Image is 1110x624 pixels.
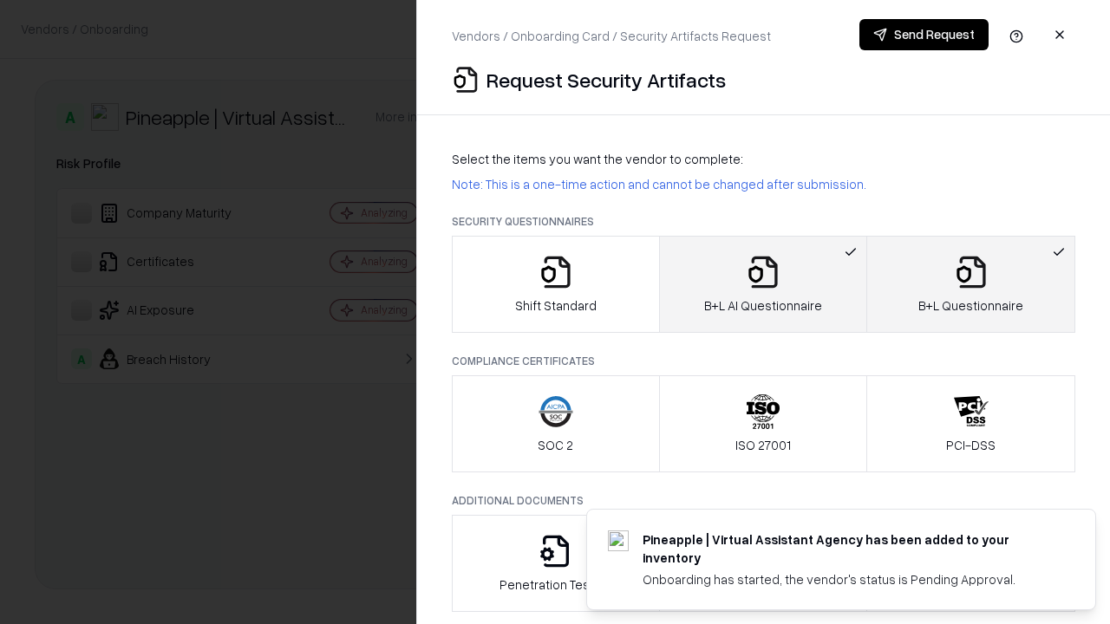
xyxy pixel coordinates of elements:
p: SOC 2 [538,436,573,454]
p: Request Security Artifacts [486,66,726,94]
p: Additional Documents [452,493,1075,508]
p: PCI-DSS [946,436,996,454]
p: Penetration Testing [499,575,611,594]
p: Security Questionnaires [452,214,1075,229]
button: PCI-DSS [866,375,1075,472]
p: Note: This is a one-time action and cannot be changed after submission. [452,175,1075,193]
button: B+L AI Questionnaire [659,236,868,333]
p: ISO 27001 [735,436,791,454]
p: Vendors / Onboarding Card / Security Artifacts Request [452,27,771,45]
p: Shift Standard [515,296,597,315]
button: Send Request [859,19,989,50]
button: SOC 2 [452,375,660,472]
div: Pineapple | Virtual Assistant Agency has been added to your inventory [643,530,1054,567]
p: B+L AI Questionnaire [704,296,822,315]
button: B+L Questionnaire [866,236,1075,333]
button: Shift Standard [452,236,660,333]
button: Penetration Testing [452,515,660,612]
img: trypineapple.com [608,530,629,551]
p: Select the items you want the vendor to complete: [452,150,1075,168]
p: Compliance Certificates [452,354,1075,368]
p: B+L Questionnaire [918,296,1023,315]
div: Onboarding has started, the vendor's status is Pending Approval. [643,570,1054,588]
button: ISO 27001 [659,375,868,472]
